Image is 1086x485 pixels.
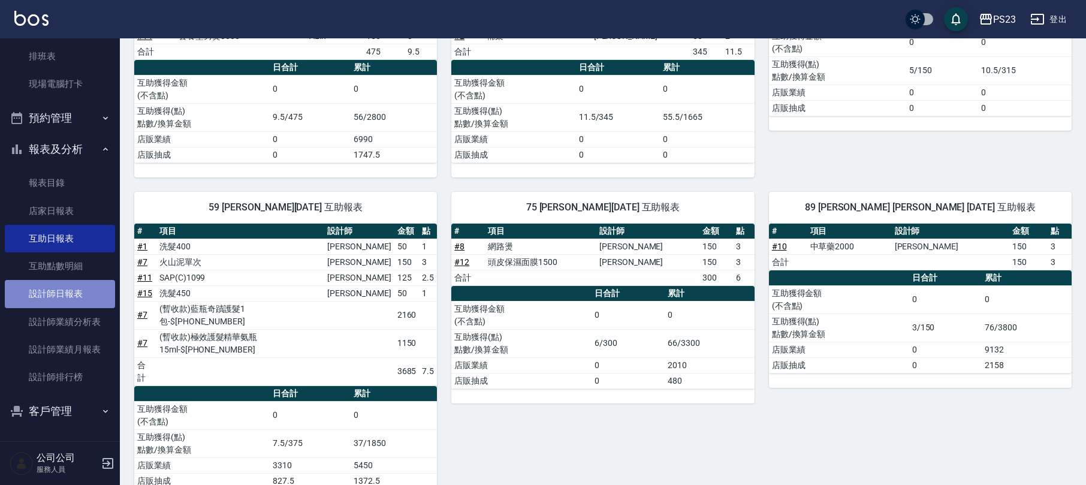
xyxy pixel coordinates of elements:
[974,7,1021,32] button: PS23
[5,396,115,427] button: 客戶管理
[906,85,978,100] td: 0
[485,254,596,270] td: 頭皮保濕面膜1500
[270,386,351,402] th: 日合計
[451,329,592,357] td: 互助獲得(點) 點數/換算金額
[1048,239,1072,254] td: 3
[134,60,437,163] table: a dense table
[454,257,469,267] a: #12
[592,373,665,388] td: 0
[351,147,437,162] td: 1747.5
[5,197,115,225] a: 店家日報表
[769,100,907,116] td: 店販抽成
[451,75,575,103] td: 互助獲得金額 (不含點)
[419,224,437,239] th: 點
[451,131,575,147] td: 店販業績
[592,329,665,357] td: 6/300
[722,44,755,59] td: 11.5
[665,301,755,329] td: 0
[405,44,438,59] td: 9.5
[1048,224,1072,239] th: 點
[324,254,394,270] td: [PERSON_NAME]
[134,75,270,103] td: 互助獲得金額 (不含點)
[134,103,270,131] td: 互助獲得(點) 點數/換算金額
[156,301,324,329] td: (暫收款)藍瓶奇蹟護髮1包-$[PHONE_NUMBER]
[134,224,437,386] table: a dense table
[351,103,437,131] td: 56/2800
[137,31,152,41] a: #14
[1009,239,1048,254] td: 150
[733,254,754,270] td: 3
[1048,254,1072,270] td: 3
[451,60,754,163] table: a dense table
[660,75,754,103] td: 0
[576,60,660,76] th: 日合計
[1025,8,1072,31] button: 登出
[137,310,147,320] a: #7
[451,286,754,389] table: a dense table
[14,11,49,26] img: Logo
[137,257,147,267] a: #7
[772,242,787,251] a: #10
[485,239,596,254] td: 網路燙
[351,429,437,457] td: 37/1850
[699,254,733,270] td: 150
[660,147,754,162] td: 0
[454,242,464,251] a: #8
[5,70,115,98] a: 現場電腦打卡
[137,242,147,251] a: #1
[134,131,270,147] td: 店販業績
[909,314,982,342] td: 3/150
[134,224,156,239] th: #
[978,85,1072,100] td: 0
[137,288,152,298] a: #15
[993,12,1016,27] div: PS23
[394,357,420,385] td: 3685
[982,314,1072,342] td: 76/3800
[5,169,115,197] a: 報表目錄
[982,270,1072,286] th: 累計
[909,342,982,357] td: 0
[592,286,665,302] th: 日合計
[769,342,909,357] td: 店販業績
[769,13,1072,116] table: a dense table
[982,342,1072,357] td: 9132
[394,301,420,329] td: 2160
[576,147,660,162] td: 0
[419,357,437,385] td: 7.5
[769,254,807,270] td: 合計
[576,75,660,103] td: 0
[769,224,807,239] th: #
[769,357,909,373] td: 店販抽成
[419,285,437,301] td: 1
[324,224,394,239] th: 設計師
[1009,254,1048,270] td: 150
[156,285,324,301] td: 洗髮450
[394,239,420,254] td: 50
[156,224,324,239] th: 項目
[394,270,420,285] td: 125
[699,239,733,254] td: 150
[137,338,147,348] a: #7
[769,314,909,342] td: 互助獲得(點) 點數/換算金額
[451,357,592,373] td: 店販業績
[351,60,437,76] th: 累計
[769,270,1072,373] table: a dense table
[733,270,754,285] td: 6
[451,373,592,388] td: 店販抽成
[156,239,324,254] td: 洗髮400
[394,254,420,270] td: 150
[156,254,324,270] td: 火山泥單次
[451,224,754,286] table: a dense table
[596,224,699,239] th: 設計師
[982,357,1072,373] td: 2158
[351,401,437,429] td: 0
[351,131,437,147] td: 6990
[451,44,484,59] td: 合計
[892,224,1009,239] th: 設計師
[783,201,1057,213] span: 89 [PERSON_NAME] [PERSON_NAME] [DATE] 互助報表
[596,254,699,270] td: [PERSON_NAME]
[978,56,1072,85] td: 10.5/315
[892,239,1009,254] td: [PERSON_NAME]
[665,373,755,388] td: 480
[37,452,98,464] h5: 公司公司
